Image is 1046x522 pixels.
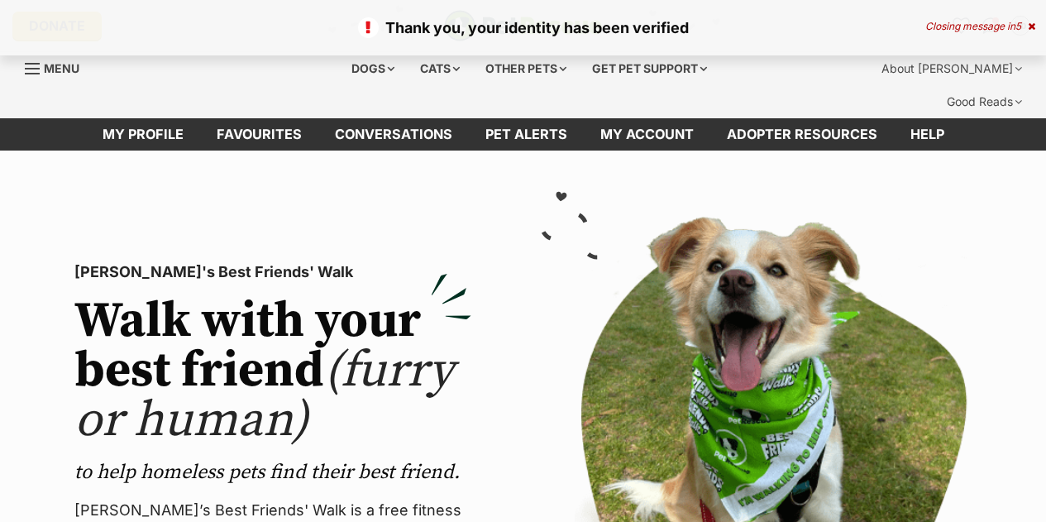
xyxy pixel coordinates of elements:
[74,261,471,284] p: [PERSON_NAME]'s Best Friends' Walk
[469,118,584,151] a: Pet alerts
[74,459,471,486] p: to help homeless pets find their best friend.
[74,340,454,452] span: (furry or human)
[894,118,961,151] a: Help
[340,52,406,85] div: Dogs
[44,61,79,75] span: Menu
[474,52,578,85] div: Other pets
[580,52,719,85] div: Get pet support
[935,85,1034,118] div: Good Reads
[710,118,894,151] a: Adopter resources
[318,118,469,151] a: conversations
[870,52,1034,85] div: About [PERSON_NAME]
[25,52,91,82] a: Menu
[200,118,318,151] a: Favourites
[86,118,200,151] a: My profile
[584,118,710,151] a: My account
[408,52,471,85] div: Cats
[74,297,471,446] h2: Walk with your best friend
